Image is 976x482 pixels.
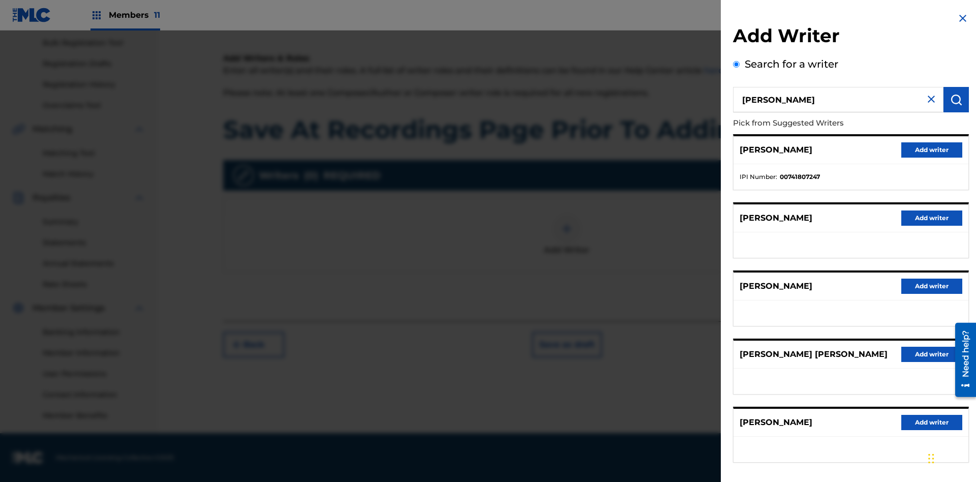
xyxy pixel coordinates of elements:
[948,319,976,402] iframe: Resource Center
[740,416,812,429] p: [PERSON_NAME]
[740,172,777,182] span: IPI Number :
[740,280,812,292] p: [PERSON_NAME]
[733,87,943,112] input: Search writer's name or IPI Number
[901,347,962,362] button: Add writer
[733,24,969,50] h2: Add Writer
[740,144,812,156] p: [PERSON_NAME]
[925,433,976,482] iframe: Chat Widget
[740,348,888,360] p: [PERSON_NAME] [PERSON_NAME]
[928,443,934,474] div: Drag
[901,142,962,158] button: Add writer
[950,94,962,106] img: Search Works
[109,9,160,21] span: Members
[154,10,160,20] span: 11
[901,279,962,294] button: Add writer
[12,8,51,22] img: MLC Logo
[901,415,962,430] button: Add writer
[780,172,820,182] strong: 00741807247
[745,58,838,70] label: Search for a writer
[733,112,911,134] p: Pick from Suggested Writers
[740,212,812,224] p: [PERSON_NAME]
[925,93,937,105] img: close
[90,9,103,21] img: Top Rightsholders
[901,210,962,226] button: Add writer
